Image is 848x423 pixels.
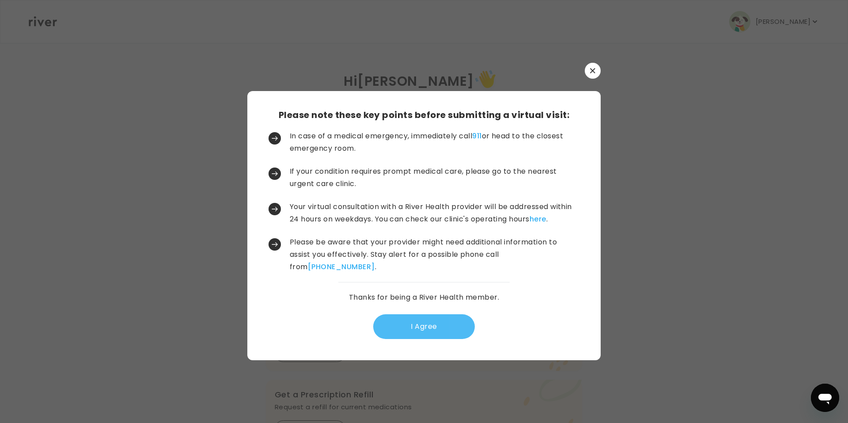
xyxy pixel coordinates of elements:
a: [PHONE_NUMBER] [308,262,375,272]
a: here [530,214,546,224]
p: In case of a medical emergency, immediately call or head to the closest emergency room. [290,130,578,155]
p: Please be aware that your provider might need additional information to assist you effectively. S... [290,236,578,273]
h3: Please note these key points before submitting a virtual visit: [279,109,569,121]
button: I Agree [373,314,475,339]
p: Thanks for being a River Health member. [349,291,500,304]
iframe: Button to launch messaging window [811,384,839,412]
p: If your condition requires prompt medical care, please go to the nearest urgent care clinic. [290,165,578,190]
a: 911 [472,131,481,141]
p: Your virtual consultation with a River Health provider will be addressed within 24 hours on weekd... [290,201,578,225]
